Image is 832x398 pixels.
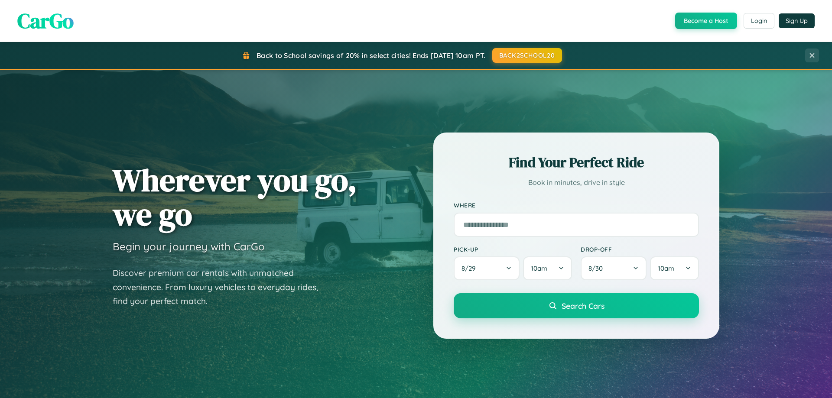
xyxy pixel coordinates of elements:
button: Become a Host [675,13,737,29]
span: 8 / 29 [461,264,480,272]
label: Pick-up [454,246,572,253]
button: Login [744,13,774,29]
span: CarGo [17,6,74,35]
h2: Find Your Perfect Ride [454,153,699,172]
p: Discover premium car rentals with unmatched convenience. From luxury vehicles to everyday rides, ... [113,266,329,308]
label: Where [454,202,699,209]
span: Search Cars [562,301,604,311]
button: 8/30 [581,256,647,280]
button: BACK2SCHOOL20 [492,48,562,63]
button: Search Cars [454,293,699,318]
button: Sign Up [779,13,815,28]
h3: Begin your journey with CarGo [113,240,265,253]
button: 10am [523,256,572,280]
p: Book in minutes, drive in style [454,176,699,189]
button: 10am [650,256,699,280]
span: 10am [658,264,674,272]
h1: Wherever you go, we go [113,163,357,231]
span: 10am [531,264,547,272]
button: 8/29 [454,256,520,280]
label: Drop-off [581,246,699,253]
span: Back to School savings of 20% in select cities! Ends [DATE] 10am PT. [257,51,485,60]
span: 8 / 30 [588,264,607,272]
